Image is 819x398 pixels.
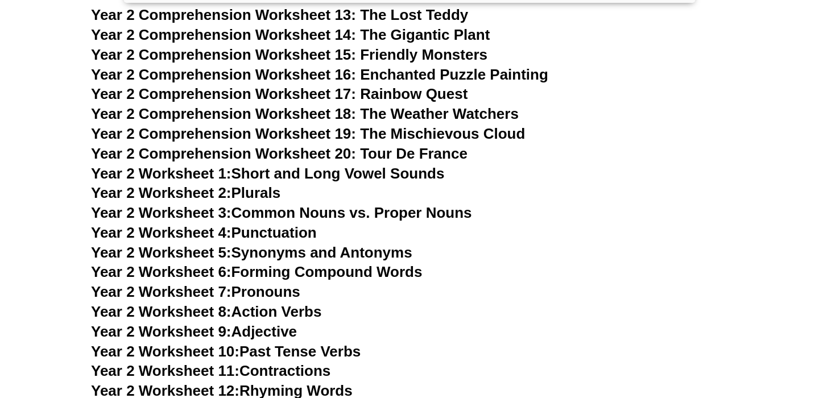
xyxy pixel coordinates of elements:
[624,270,819,398] iframe: Chat Widget
[91,263,422,280] a: Year 2 Worksheet 6:Forming Compound Words
[91,244,231,261] span: Year 2 Worksheet 5:
[91,204,231,221] span: Year 2 Worksheet 3:
[91,303,321,320] a: Year 2 Worksheet 8:Action Verbs
[91,165,444,182] a: Year 2 Worksheet 1:Short and Long Vowel Sounds
[91,184,231,201] span: Year 2 Worksheet 2:
[91,283,300,300] a: Year 2 Worksheet 7:Pronouns
[91,362,330,379] a: Year 2 Worksheet 11:Contractions
[91,66,548,83] a: Year 2 Comprehension Worksheet 16: Enchanted Puzzle Painting
[91,85,468,102] a: Year 2 Comprehension Worksheet 17: Rainbow Quest
[91,125,525,142] a: Year 2 Comprehension Worksheet 19: The Mischievous Cloud
[91,145,468,162] a: Year 2 Comprehension Worksheet 20: Tour De France
[91,244,412,261] a: Year 2 Worksheet 5:Synonyms and Antonyms
[91,204,472,221] a: Year 2 Worksheet 3:Common Nouns vs. Proper Nouns
[91,323,297,340] a: Year 2 Worksheet 9:Adjective
[91,184,280,201] a: Year 2 Worksheet 2:Plurals
[91,323,231,340] span: Year 2 Worksheet 9:
[91,343,361,360] a: Year 2 Worksheet 10:Past Tense Verbs
[91,283,231,300] span: Year 2 Worksheet 7:
[91,343,239,360] span: Year 2 Worksheet 10:
[91,26,490,43] a: Year 2 Comprehension Worksheet 14: The Gigantic Plant
[91,224,317,241] a: Year 2 Worksheet 4:Punctuation
[91,46,487,63] a: Year 2 Comprehension Worksheet 15: Friendly Monsters
[91,165,231,182] span: Year 2 Worksheet 1:
[91,6,468,23] a: Year 2 Comprehension Worksheet 13: The Lost Teddy
[91,303,231,320] span: Year 2 Worksheet 8:
[91,224,231,241] span: Year 2 Worksheet 4:
[91,263,231,280] span: Year 2 Worksheet 6:
[91,105,519,122] a: Year 2 Comprehension Worksheet 18: The Weather Watchers
[91,362,239,379] span: Year 2 Worksheet 11:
